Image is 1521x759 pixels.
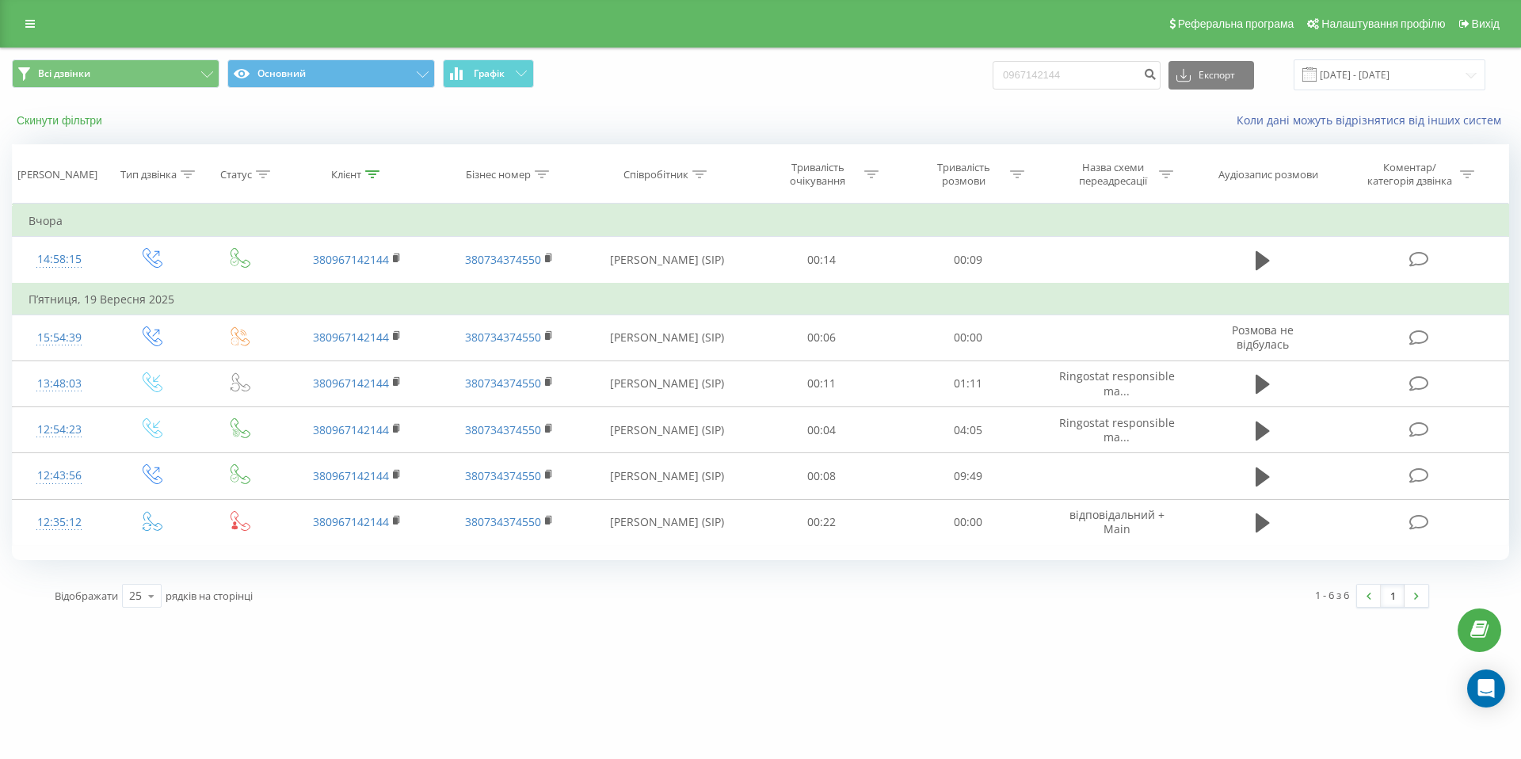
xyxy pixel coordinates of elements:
td: 00:14 [749,237,894,284]
div: Статус [220,168,252,181]
button: Скинути фільтри [12,113,110,128]
a: 380967142144 [313,514,389,529]
div: 14:58:15 [29,244,90,275]
td: [PERSON_NAME] (SIP) [585,315,749,360]
td: 00:08 [749,453,894,499]
div: 1 - 6 з 6 [1315,587,1349,603]
div: 13:48:03 [29,368,90,399]
td: П’ятниця, 19 Вересня 2025 [13,284,1509,315]
td: 00:09 [894,237,1040,284]
div: Бізнес номер [466,168,531,181]
td: [PERSON_NAME] (SIP) [585,360,749,406]
div: 12:54:23 [29,414,90,445]
a: 380967142144 [313,252,389,267]
input: Пошук за номером [993,61,1161,90]
div: Тривалість очікування [776,161,860,188]
div: Аудіозапис розмови [1218,168,1318,181]
a: 380734374550 [465,330,541,345]
td: [PERSON_NAME] (SIP) [585,499,749,545]
td: [PERSON_NAME] (SIP) [585,237,749,284]
button: Всі дзвінки [12,59,219,88]
td: 00:00 [894,315,1040,360]
span: Розмова не відбулась [1232,322,1294,352]
a: 380734374550 [465,422,541,437]
td: 00:00 [894,499,1040,545]
a: 380967142144 [313,468,389,483]
td: 09:49 [894,453,1040,499]
td: 00:06 [749,315,894,360]
a: 380734374550 [465,514,541,529]
div: Коментар/категорія дзвінка [1363,161,1456,188]
a: 380734374550 [465,252,541,267]
div: Тривалість розмови [921,161,1006,188]
td: 01:11 [894,360,1040,406]
span: Відображати [55,589,118,603]
span: Налаштування профілю [1321,17,1445,30]
span: Всі дзвінки [38,67,90,80]
button: Графік [443,59,534,88]
div: Open Intercom Messenger [1467,669,1505,708]
button: Експорт [1168,61,1254,90]
div: 25 [129,588,142,604]
a: 380967142144 [313,376,389,391]
td: [PERSON_NAME] (SIP) [585,453,749,499]
td: 00:11 [749,360,894,406]
span: Ringostat responsible ma... [1059,415,1175,444]
a: Коли дані можуть відрізнятися вiд інших систем [1237,113,1509,128]
span: Реферальна програма [1178,17,1294,30]
td: 04:05 [894,407,1040,453]
div: Співробітник [623,168,688,181]
td: [PERSON_NAME] (SIP) [585,407,749,453]
a: 380734374550 [465,468,541,483]
div: [PERSON_NAME] [17,168,97,181]
button: Основний [227,59,435,88]
div: Клієнт [331,168,361,181]
td: 00:22 [749,499,894,545]
span: Ringostat responsible ma... [1059,368,1175,398]
div: Назва схеми переадресації [1070,161,1155,188]
a: 380967142144 [313,330,389,345]
a: 380967142144 [313,422,389,437]
td: 00:04 [749,407,894,453]
a: 380734374550 [465,376,541,391]
a: 1 [1381,585,1405,607]
td: відповідальний + Main [1041,499,1193,545]
div: Тип дзвінка [120,168,177,181]
div: 12:43:56 [29,460,90,491]
span: Вихід [1472,17,1500,30]
td: Вчора [13,205,1509,237]
span: Графік [474,68,505,79]
span: рядків на сторінці [166,589,253,603]
div: 15:54:39 [29,322,90,353]
div: 12:35:12 [29,507,90,538]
